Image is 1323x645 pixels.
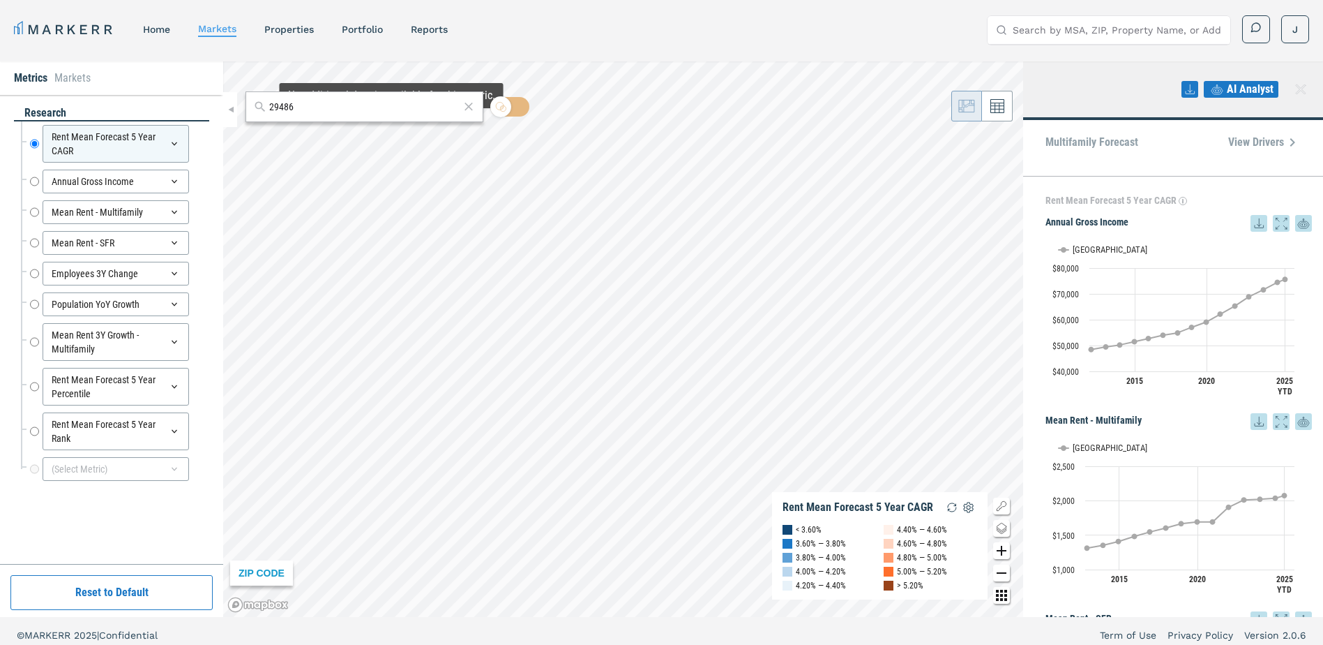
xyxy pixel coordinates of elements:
[1045,430,1312,605] div: Mean Rent - Multifamily. Highcharts interactive chart.
[14,70,47,87] li: Metrics
[1073,443,1147,453] text: [GEOGRAPHIC_DATA]
[198,23,236,34] a: markets
[1103,344,1109,350] path: Friday, 14 Dec, 19:00, 49,462.92. USA.
[288,89,495,103] div: Map Tooltip Content
[1052,462,1075,472] text: $2,500
[1126,376,1143,386] text: 2015
[24,630,74,641] span: MARKERR
[1059,244,1088,255] button: Show USA
[223,61,1023,617] canvas: Map
[143,24,170,35] a: home
[1084,545,1090,551] path: Friday, 14 Dec, 19:00, 1,311.14. USA.
[993,565,1010,581] button: Zoom out map button
[1292,22,1298,36] span: J
[43,413,189,450] div: Rent Mean Forecast 5 Year Rank
[993,587,1010,604] button: Other options map button
[43,200,189,224] div: Mean Rent - Multifamily
[411,24,448,35] a: reports
[1052,341,1079,351] text: $50,000
[796,579,846,593] div: 4.20% — 4.40%
[43,170,189,193] div: Annual Gross Income
[227,597,289,613] a: Mapbox logo
[1226,505,1232,510] path: Tuesday, 14 Dec, 19:00, 1,904.16. USA.
[1179,521,1184,526] path: Friday, 14 Dec, 19:00, 1,665.71. USA.
[1275,279,1280,285] path: Saturday, 14 Dec, 19:00, 74,479.22. USA.
[1052,531,1075,541] text: $1,500
[1132,339,1137,344] path: Sunday, 14 Dec, 19:00, 51,504.4. USA.
[342,24,383,35] a: Portfolio
[1045,413,1312,430] h5: Mean Rent - Multifamily
[1045,193,1177,208] p: Rent Mean Forecast 5 Year CAGR
[1282,493,1287,498] path: Monday, 14 Jul, 20:00, 2,075.34. USA.
[1210,519,1216,525] path: Monday, 14 Dec, 19:00, 1,690.98. USA.
[897,579,923,593] div: > 5.20%
[1167,628,1233,642] a: Privacy Policy
[1052,316,1079,325] text: $60,000
[54,70,91,87] li: Markets
[1045,430,1301,605] svg: Interactive chart
[43,262,189,286] div: Employees 3Y Change
[1146,336,1151,341] path: Monday, 14 Dec, 19:00, 52,725.9. USA.
[43,457,189,481] div: (Select Metric)
[897,523,947,537] div: 4.40% — 4.60%
[1198,376,1215,386] text: 2020
[1045,232,1312,406] div: Annual Gross Income. Highcharts interactive chart.
[1204,320,1209,325] path: Saturday, 14 Dec, 19:00, 59,052.65. USA.
[43,292,189,316] div: Population YoY Growth
[1283,276,1288,282] path: Saturday, 14 Jun, 20:00, 75,581.77. USA.
[783,501,933,514] div: Rent Mean Forecast 5 Year CAGR
[43,323,189,361] div: Mean Rent 3Y Growth - Multifamily
[17,630,24,641] span: ©
[1089,347,1094,353] path: Wednesday, 14 Dec, 19:00, 48,443.4. USA.
[1052,264,1079,274] text: $80,000
[1052,290,1079,299] text: $70,000
[10,575,213,610] button: Reset to Default
[43,125,189,163] div: Rent Mean Forecast 5 Year CAGR
[1273,496,1278,501] path: Saturday, 14 Dec, 19:00, 2,037.17. USA.
[1195,519,1200,525] path: Saturday, 14 Dec, 19:00, 1,691.12. USA.
[1189,325,1195,330] path: Friday, 14 Dec, 19:00, 57,044.4. USA.
[1059,443,1088,453] button: Show USA
[1116,539,1121,544] path: Sunday, 14 Dec, 19:00, 1,407.44. USA.
[1261,287,1267,292] path: Thursday, 14 Dec, 19:00, 71,581.9. USA.
[1204,81,1278,98] button: AI Analyst
[1100,628,1156,642] a: Term of Use
[230,561,293,586] div: ZIP CODE
[1045,611,1312,628] h5: Mean Rent - SFR
[1052,496,1075,506] text: $2,000
[1052,565,1075,575] text: $1,000
[897,537,947,551] div: 4.60% — 4.80%
[796,523,822,537] div: < 3.60%
[1241,497,1247,503] path: Wednesday, 14 Dec, 19:00, 2,011.85. USA.
[1189,574,1206,584] text: 2020
[1175,330,1181,336] path: Thursday, 14 Dec, 19:00, 54,882.3. USA.
[1163,525,1169,531] path: Thursday, 14 Dec, 19:00, 1,603.44. USA.
[993,520,1010,537] button: Change style map button
[1244,628,1306,642] a: Version 2.0.6
[796,551,846,565] div: 3.80% — 4.00%
[897,551,947,565] div: 4.80% — 5.00%
[1147,529,1153,535] path: Wednesday, 14 Dec, 19:00, 1,546.19. USA.
[796,537,846,551] div: 3.60% — 3.80%
[99,630,158,641] span: Confidential
[1111,574,1128,584] text: 2015
[1052,367,1079,377] text: $40,000
[1117,342,1123,348] path: Saturday, 14 Dec, 19:00, 50,230.26. USA.
[1013,16,1222,44] input: Search by MSA, ZIP, Property Name, or Address
[1218,311,1223,317] path: Monday, 14 Dec, 19:00, 62,151.45. USA.
[944,499,960,516] img: Reload Legend
[264,24,314,35] a: properties
[1281,15,1309,43] button: J
[1246,294,1252,299] path: Wednesday, 14 Dec, 19:00, 68,880.54. USA.
[74,630,99,641] span: 2025 |
[1045,215,1312,232] h5: Annual Gross Income
[14,105,209,121] div: research
[1276,376,1293,396] text: 2025 YTD
[1101,542,1106,548] path: Saturday, 14 Dec, 19:00, 1,351.81. USA.
[1232,304,1238,309] path: Tuesday, 14 Dec, 19:00, 65,256.11. USA.
[269,100,460,114] input: Search by MSA or ZIP Code
[1227,81,1273,98] span: AI Analyst
[960,499,977,516] img: Settings
[1045,137,1138,148] p: Multifamily Forecast
[43,368,189,406] div: Rent Mean Forecast 5 Year Percentile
